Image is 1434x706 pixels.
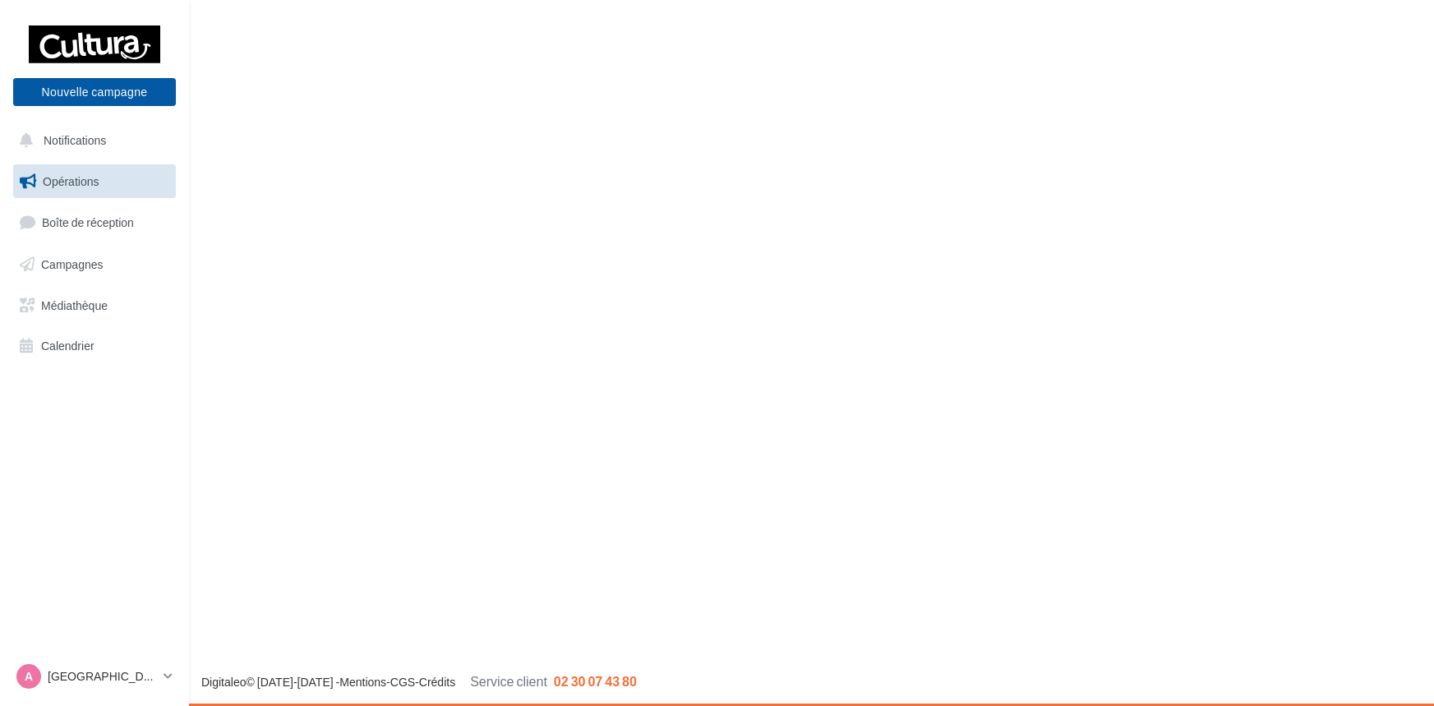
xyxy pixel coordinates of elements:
a: A [GEOGRAPHIC_DATA] [13,661,176,692]
a: Boîte de réception [10,205,179,240]
a: Médiathèque [10,288,179,323]
a: Mentions [339,675,386,689]
span: Opérations [43,174,99,188]
a: Calendrier [10,329,179,363]
a: Crédits [419,675,455,689]
a: CGS [390,675,415,689]
span: A [25,668,33,685]
a: Digitaleo [201,675,246,689]
p: [GEOGRAPHIC_DATA] [48,668,157,685]
span: Boîte de réception [42,215,134,229]
span: 02 30 07 43 80 [554,673,637,689]
span: Service client [470,673,547,689]
span: © [DATE]-[DATE] - - - [201,675,637,689]
span: Campagnes [41,257,104,271]
span: Notifications [44,133,106,147]
a: Opérations [10,164,179,199]
button: Nouvelle campagne [13,78,176,106]
span: Calendrier [41,339,95,353]
a: Campagnes [10,247,179,282]
span: Médiathèque [41,298,108,311]
button: Notifications [10,123,173,158]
